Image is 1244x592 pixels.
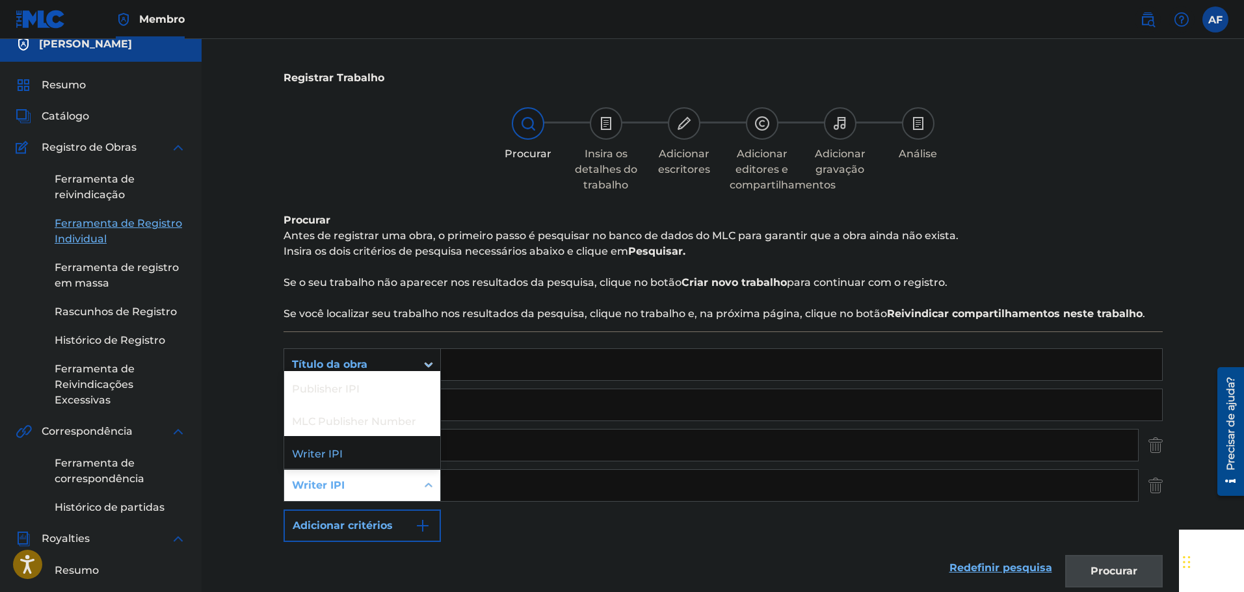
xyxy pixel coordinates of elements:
font: Insira os detalhes do trabalho [575,148,637,191]
font: Ferramenta de correspondência [55,457,144,485]
img: ícone indicador de passo para Adicionar Gravação [832,116,848,131]
a: Ferramenta de Reivindicações Excessivas [55,361,186,408]
div: Writer IPI [284,436,440,469]
font: Criar novo trabalho [682,276,787,289]
a: Ferramenta de correspondência [55,456,186,487]
font: Redefinir pesquisa [949,561,1052,574]
font: Adicionar editores e compartilhamentos [730,148,836,191]
a: CatálogoCatálogo [16,109,89,124]
font: Registrar Trabalho [284,71,384,84]
font: Membro [139,13,185,25]
img: Contas [16,36,31,52]
a: Pesquisa pública [1135,6,1161,32]
img: Titular dos direitos autorais [116,12,131,27]
img: ícone indicador de etapa para inserir detalhes do trabalho [598,116,614,131]
font: Se você localizar seu trabalho nos resultados da pesquisa, clique no trabalho e, na próxima págin... [284,307,887,320]
div: Arrastar [1183,543,1191,582]
font: [PERSON_NAME] [39,38,132,50]
img: Royalties [16,531,31,547]
img: ícone indicador de etapas para Adicionar escritores [676,116,692,131]
h5: Pablo cruz [39,36,132,52]
a: Ferramenta de Registro Individual [55,216,186,247]
font: Registro de Obras [42,141,137,153]
iframe: Widget de bate-papo [1179,530,1244,592]
font: Título da obra [292,358,367,370]
font: Ferramenta de registro em massa [55,261,179,289]
img: expandir [170,140,186,155]
font: Rascunhos de Registro [55,305,177,318]
font: Ferramenta de Reivindicações Excessivas [55,363,135,406]
img: expandir [170,531,186,547]
a: Histórico de Registro [55,333,186,348]
img: Correspondência [16,424,32,439]
font: Resumo [55,564,99,576]
button: Adicionar critérios [284,509,441,542]
font: Pesquisar. [628,245,685,257]
font: Histórico de Registro [55,334,165,346]
font: Catálogo [42,110,89,122]
font: Correspondência [42,425,133,437]
a: Rascunhos de Registro [55,304,186,320]
img: Logotipo da MLC [16,10,66,29]
font: Análise [899,148,937,160]
a: Resumo [55,563,186,578]
img: Delete Criterion [1148,469,1163,502]
a: Ferramenta de registro em massa [55,260,186,291]
font: Antes de registrar uma obra, o primeiro passo é pesquisar no banco de dados do MLC para garantir ... [284,229,959,242]
font: Resumo [42,79,86,91]
img: expandir [170,424,186,439]
font: Histórico de partidas [55,501,165,513]
a: ResumoResumo [16,77,86,93]
font: Procurar [284,214,330,226]
font: Adicionar critérios [293,519,393,532]
div: Writer IPI [292,478,409,493]
div: Ajuda [1169,6,1195,32]
img: ícone indicador de passos para revisão [910,116,926,131]
font: Ferramenta de reivindicação [55,173,135,201]
img: Catálogo [16,109,31,124]
img: Registro de Obras [16,140,33,155]
font: Se o seu trabalho não aparecer nos resultados da pesquisa, clique no botão [284,276,682,289]
font: Procurar [505,148,551,160]
font: Adicionar escritores [658,148,710,175]
font: para continuar com o registro. [787,276,947,289]
div: Menu do usuário [1202,6,1228,32]
img: ícone indicador de passo para pesquisa [520,116,536,131]
font: Adicionar gravação [815,148,866,175]
img: ajuda [1174,12,1189,27]
div: MLC Publisher Number [284,404,440,436]
img: ícone indicador de etapas para Adicionar editores e compartilhamentos [754,116,770,131]
a: Ferramenta de reivindicação [55,172,186,203]
font: . [1143,307,1145,320]
img: 9d2ae6d4665cec9f34b9.svg [415,518,430,534]
img: procurar [1140,12,1156,27]
font: Royalties [42,532,90,545]
img: Delete Criterion [1148,429,1163,461]
iframe: Centro de Recursos [1208,361,1244,501]
font: Insira os dois critérios de pesquisa necessários abaixo e clique em [284,245,628,257]
font: Ferramenta de Registro Individual [55,217,182,245]
a: Histórico de partidas [55,500,186,515]
div: Publisher IPI [284,371,440,404]
img: Resumo [16,77,31,93]
font: Reivindicar compartilhamentos neste trabalho [887,307,1143,320]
